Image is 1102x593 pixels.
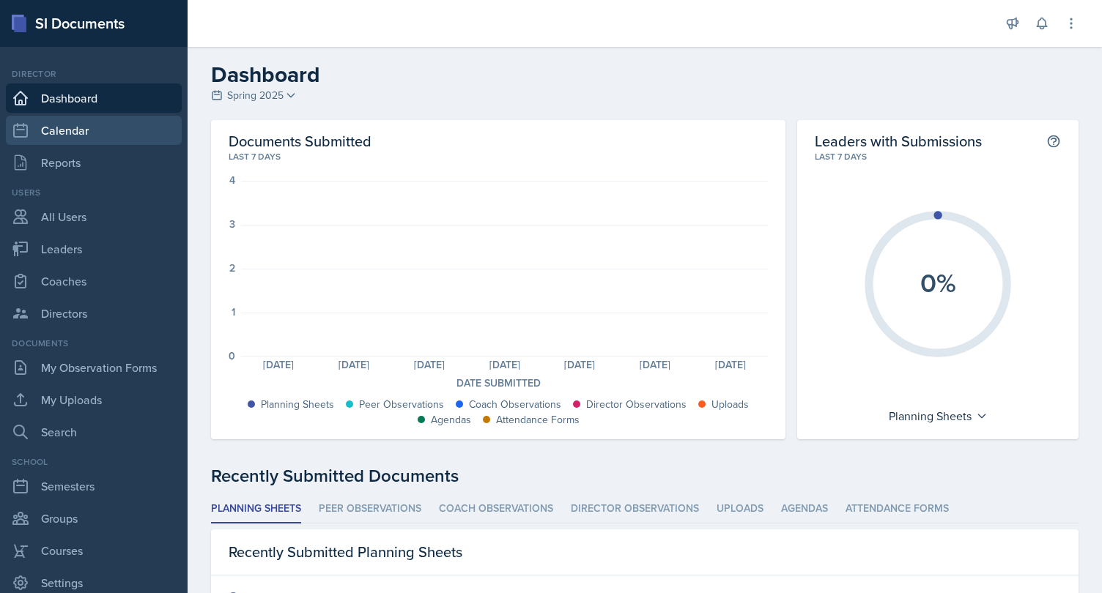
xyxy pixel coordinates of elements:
h2: Documents Submitted [229,132,768,150]
a: My Observation Forms [6,353,182,382]
li: Coach Observations [439,495,553,523]
div: 1 [232,307,235,317]
a: Semesters [6,471,182,501]
li: Planning Sheets [211,495,301,523]
div: Last 7 days [229,150,768,163]
li: Agendas [781,495,828,523]
a: Calendar [6,116,182,145]
div: School [6,455,182,469]
li: Uploads [717,495,763,523]
a: Reports [6,148,182,177]
div: Planning Sheets [881,404,995,428]
div: Users [6,186,182,199]
span: Spring 2025 [227,88,284,103]
div: [DATE] [542,359,618,370]
div: 2 [229,263,235,273]
div: Last 7 days [815,150,1061,163]
div: [DATE] [692,359,768,370]
a: Directors [6,299,182,328]
div: [DATE] [391,359,467,370]
div: [DATE] [317,359,392,370]
div: Peer Observations [359,397,444,412]
div: Attendance Forms [496,412,580,428]
li: Director Observations [571,495,699,523]
h2: Leaders with Submissions [815,132,982,150]
text: 0% [920,263,956,301]
a: My Uploads [6,385,182,414]
div: Recently Submitted Planning Sheets [211,529,1079,575]
div: Planning Sheets [261,397,334,412]
h2: Dashboard [211,61,1079,88]
a: Groups [6,504,182,533]
div: Date Submitted [229,376,768,391]
a: Dashboard [6,83,182,113]
li: Peer Observations [319,495,421,523]
a: All Users [6,202,182,231]
div: Agendas [431,412,471,428]
div: Documents [6,337,182,350]
div: [DATE] [618,359,693,370]
div: [DATE] [467,359,542,370]
a: Search [6,417,182,447]
div: 0 [229,351,235,361]
div: 3 [229,219,235,229]
div: [DATE] [241,359,317,370]
a: Coaches [6,266,182,296]
div: Director [6,67,182,81]
a: Courses [6,536,182,565]
div: Uploads [711,397,749,412]
a: Leaders [6,234,182,264]
div: 4 [229,175,235,185]
div: Recently Submitted Documents [211,463,1079,489]
div: Coach Observations [469,397,561,412]
li: Attendance Forms [846,495,949,523]
div: Director Observations [586,397,687,412]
